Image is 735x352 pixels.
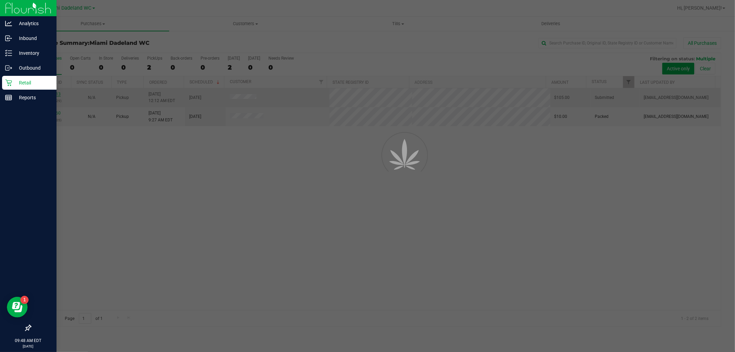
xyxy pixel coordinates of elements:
iframe: Resource center [7,297,28,318]
p: Analytics [12,19,53,28]
p: Inbound [12,34,53,42]
iframe: Resource center unread badge [20,296,29,304]
p: [DATE] [3,344,53,349]
p: Inventory [12,49,53,57]
inline-svg: Analytics [5,20,12,27]
inline-svg: Inventory [5,50,12,57]
p: 09:48 AM EDT [3,338,53,344]
inline-svg: Outbound [5,64,12,71]
p: Outbound [12,64,53,72]
p: Retail [12,79,53,87]
inline-svg: Retail [5,79,12,86]
inline-svg: Reports [5,94,12,101]
inline-svg: Inbound [5,35,12,42]
p: Reports [12,93,53,102]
